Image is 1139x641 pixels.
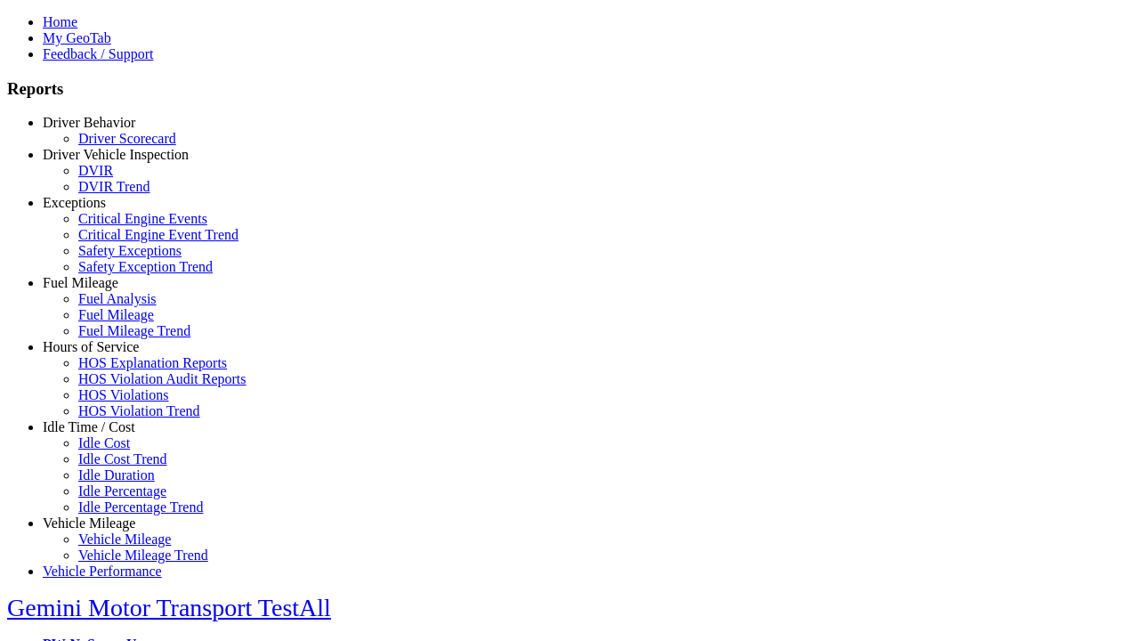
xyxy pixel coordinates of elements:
[78,403,200,418] a: HOS Violation Trend
[78,163,113,178] a: DVIR
[43,339,139,354] a: Hours of Service
[78,307,154,322] a: Fuel Mileage
[78,387,168,402] a: HOS Violations
[78,227,238,242] a: Critical Engine Event Trend
[7,79,1132,99] h3: Reports
[43,14,77,29] a: Home
[43,147,189,162] a: Driver Vehicle Inspection
[78,323,190,338] a: Fuel Mileage Trend
[78,531,171,547] a: Vehicle Mileage
[43,515,135,531] a: Vehicle Mileage
[43,115,135,130] a: Driver Behavior
[43,419,135,434] a: Idle Time / Cost
[78,483,166,499] a: Idle Percentage
[43,275,118,290] a: Fuel Mileage
[78,131,176,146] a: Driver Scorecard
[78,467,155,483] a: Idle Duration
[43,46,153,61] a: Feedback / Support
[78,371,246,386] a: HOS Violation Audit Reports
[78,179,149,194] a: DVIR Trend
[43,564,162,579] a: Vehicle Performance
[78,499,203,515] a: Idle Percentage Trend
[78,291,157,306] a: Fuel Analysis
[78,259,213,274] a: Safety Exception Trend
[78,211,207,226] a: Critical Engine Events
[78,435,130,450] a: Idle Cost
[43,195,106,210] a: Exceptions
[78,451,167,467] a: Idle Cost Trend
[78,355,227,370] a: HOS Explanation Reports
[43,30,111,45] a: My GeoTab
[78,243,182,258] a: Safety Exceptions
[78,548,208,563] a: Vehicle Mileage Trend
[7,594,331,621] a: Gemini Motor Transport TestAll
